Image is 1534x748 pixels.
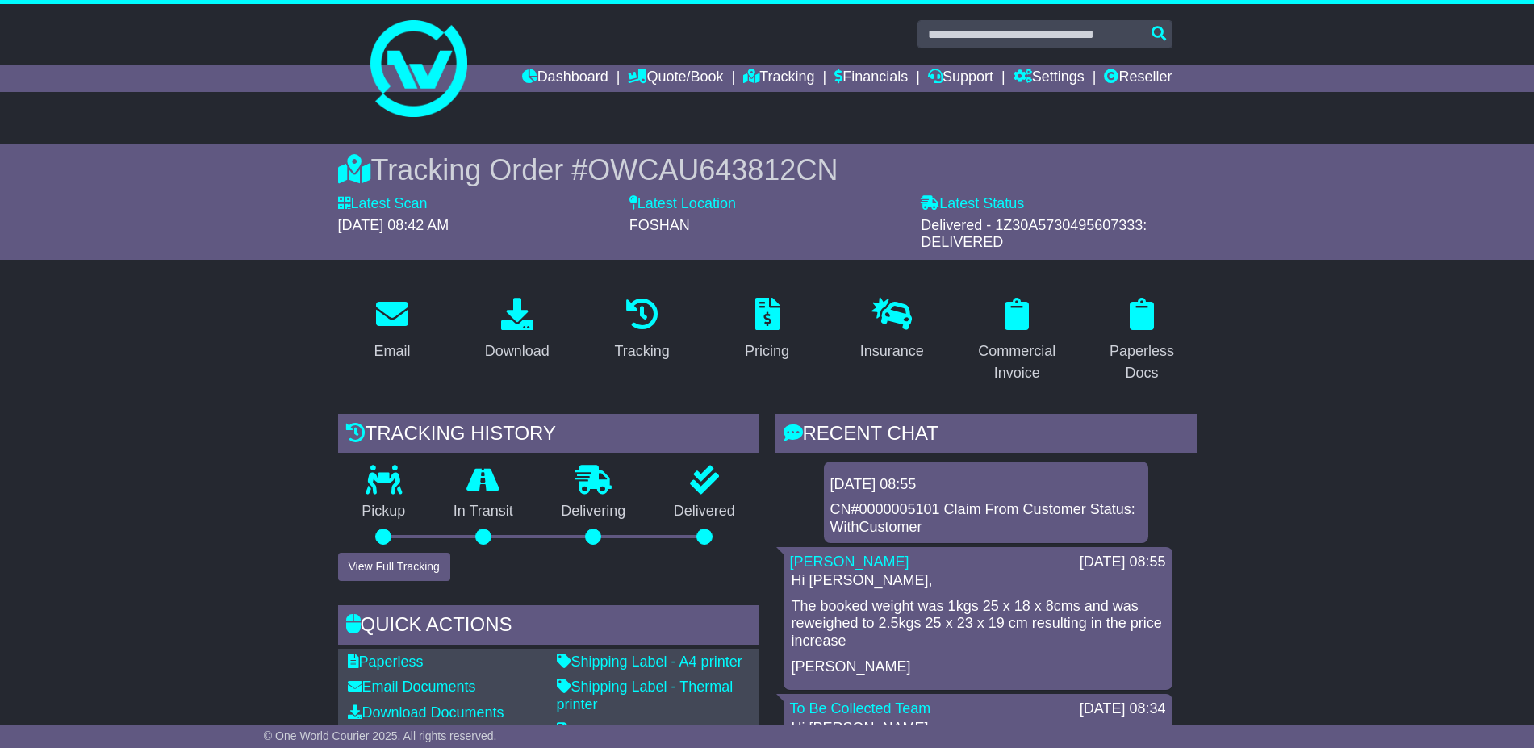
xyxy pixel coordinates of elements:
[1104,65,1172,92] a: Reseller
[348,679,476,695] a: Email Documents
[374,341,410,362] div: Email
[363,292,420,368] a: Email
[973,341,1061,384] div: Commercial Invoice
[860,341,924,362] div: Insurance
[474,292,560,368] a: Download
[557,654,742,670] a: Shipping Label - A4 printer
[557,679,734,712] a: Shipping Label - Thermal printer
[629,217,690,233] span: FOSHAN
[587,153,838,186] span: OWCAU643812CN
[650,503,759,520] p: Delivered
[921,195,1024,213] label: Latest Status
[792,598,1164,650] p: The booked weight was 1kgs 25 x 18 x 8cms and was reweighed to 2.5kgs 25 x 23 x 19 cm resulting i...
[338,195,428,213] label: Latest Scan
[830,476,1142,494] div: [DATE] 08:55
[792,572,1164,590] p: Hi [PERSON_NAME],
[557,722,696,738] a: Commercial Invoice
[338,553,450,581] button: View Full Tracking
[830,501,1142,536] div: CN#0000005101 Claim From Customer Status: WithCustomer
[745,341,789,362] div: Pricing
[792,720,1164,738] p: Hi [PERSON_NAME],
[429,503,537,520] p: In Transit
[614,341,669,362] div: Tracking
[850,292,934,368] a: Insurance
[1088,292,1197,390] a: Paperless Docs
[1098,341,1186,384] div: Paperless Docs
[734,292,800,368] a: Pricing
[928,65,993,92] a: Support
[338,217,449,233] span: [DATE] 08:42 AM
[338,605,759,649] div: Quick Actions
[629,195,736,213] label: Latest Location
[743,65,814,92] a: Tracking
[522,65,608,92] a: Dashboard
[628,65,723,92] a: Quote/Book
[348,654,424,670] a: Paperless
[485,341,550,362] div: Download
[792,658,1164,676] p: [PERSON_NAME]
[537,503,650,520] p: Delivering
[1014,65,1085,92] a: Settings
[775,414,1197,458] div: RECENT CHAT
[790,554,909,570] a: [PERSON_NAME]
[963,292,1072,390] a: Commercial Invoice
[604,292,679,368] a: Tracking
[338,414,759,458] div: Tracking history
[338,153,1197,187] div: Tracking Order #
[264,729,497,742] span: © One World Courier 2025. All rights reserved.
[834,65,908,92] a: Financials
[348,704,504,721] a: Download Documents
[1080,554,1166,571] div: [DATE] 08:55
[1080,700,1166,718] div: [DATE] 08:34
[921,217,1147,251] span: Delivered - 1Z30A5730495607333: DELIVERED
[790,700,931,717] a: To Be Collected Team
[338,503,430,520] p: Pickup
